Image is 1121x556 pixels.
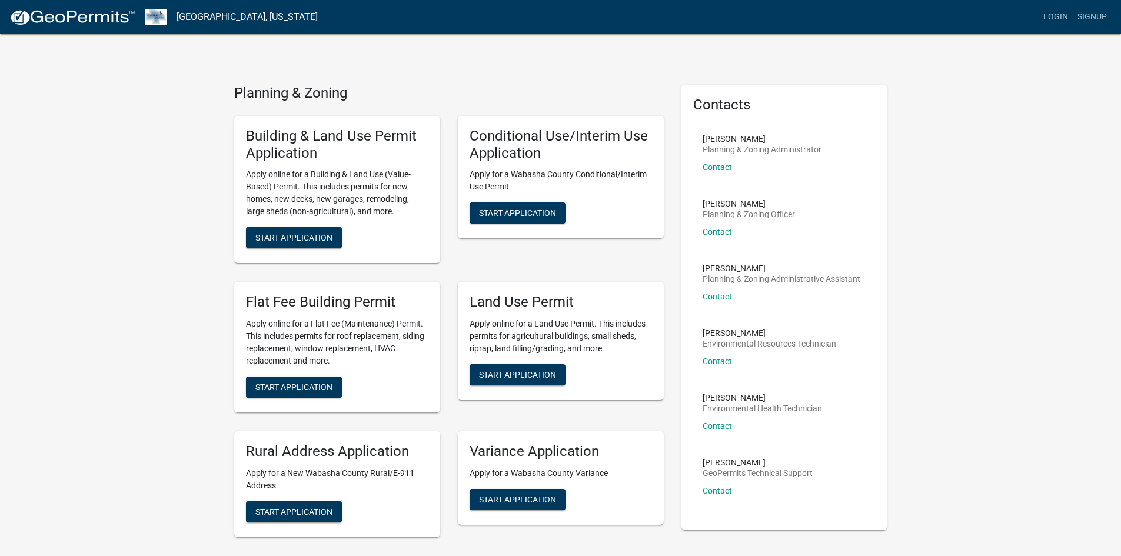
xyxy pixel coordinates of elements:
p: [PERSON_NAME] [703,458,813,467]
a: Contact [703,162,732,172]
p: [PERSON_NAME] [703,264,860,272]
p: Apply for a New Wabasha County Rural/E-911 Address [246,467,428,492]
h4: Planning & Zoning [234,85,664,102]
a: Signup [1073,6,1112,28]
p: Apply online for a Land Use Permit. This includes permits for agricultural buildings, small sheds... [470,318,652,355]
span: Start Application [479,208,556,218]
button: Start Application [470,489,566,510]
p: Apply for a Wabasha County Variance [470,467,652,480]
span: Start Application [255,382,332,392]
p: Apply online for a Flat Fee (Maintenance) Permit. This includes permits for roof replacement, sid... [246,318,428,367]
a: [GEOGRAPHIC_DATA], [US_STATE] [177,7,318,27]
a: Login [1039,6,1073,28]
p: Planning & Zoning Administrative Assistant [703,275,860,283]
p: Environmental Health Technician [703,404,822,412]
h5: Variance Application [470,443,652,460]
p: Apply online for a Building & Land Use (Value-Based) Permit. This includes permits for new homes,... [246,168,428,218]
button: Start Application [246,227,342,248]
p: GeoPermits Technical Support [703,469,813,477]
h5: Flat Fee Building Permit [246,294,428,311]
p: Planning & Zoning Officer [703,210,795,218]
button: Start Application [470,202,566,224]
p: [PERSON_NAME] [703,135,821,143]
a: Contact [703,292,732,301]
button: Start Application [470,364,566,385]
span: Start Application [255,233,332,242]
span: Start Application [255,507,332,516]
p: [PERSON_NAME] [703,329,836,337]
h5: Building & Land Use Permit Application [246,128,428,162]
span: Start Application [479,370,556,379]
a: Contact [703,357,732,366]
h5: Rural Address Application [246,443,428,460]
p: Apply for a Wabasha County Conditional/Interim Use Permit [470,168,652,193]
h5: Land Use Permit [470,294,652,311]
button: Start Application [246,501,342,522]
p: [PERSON_NAME] [703,394,822,402]
p: Environmental Resources Technician [703,339,836,348]
img: Wabasha County, Minnesota [145,9,167,25]
a: Contact [703,486,732,495]
span: Start Application [479,494,556,504]
p: Planning & Zoning Administrator [703,145,821,154]
p: [PERSON_NAME] [703,199,795,208]
a: Contact [703,227,732,237]
h5: Contacts [693,96,876,114]
h5: Conditional Use/Interim Use Application [470,128,652,162]
a: Contact [703,421,732,431]
button: Start Application [246,377,342,398]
